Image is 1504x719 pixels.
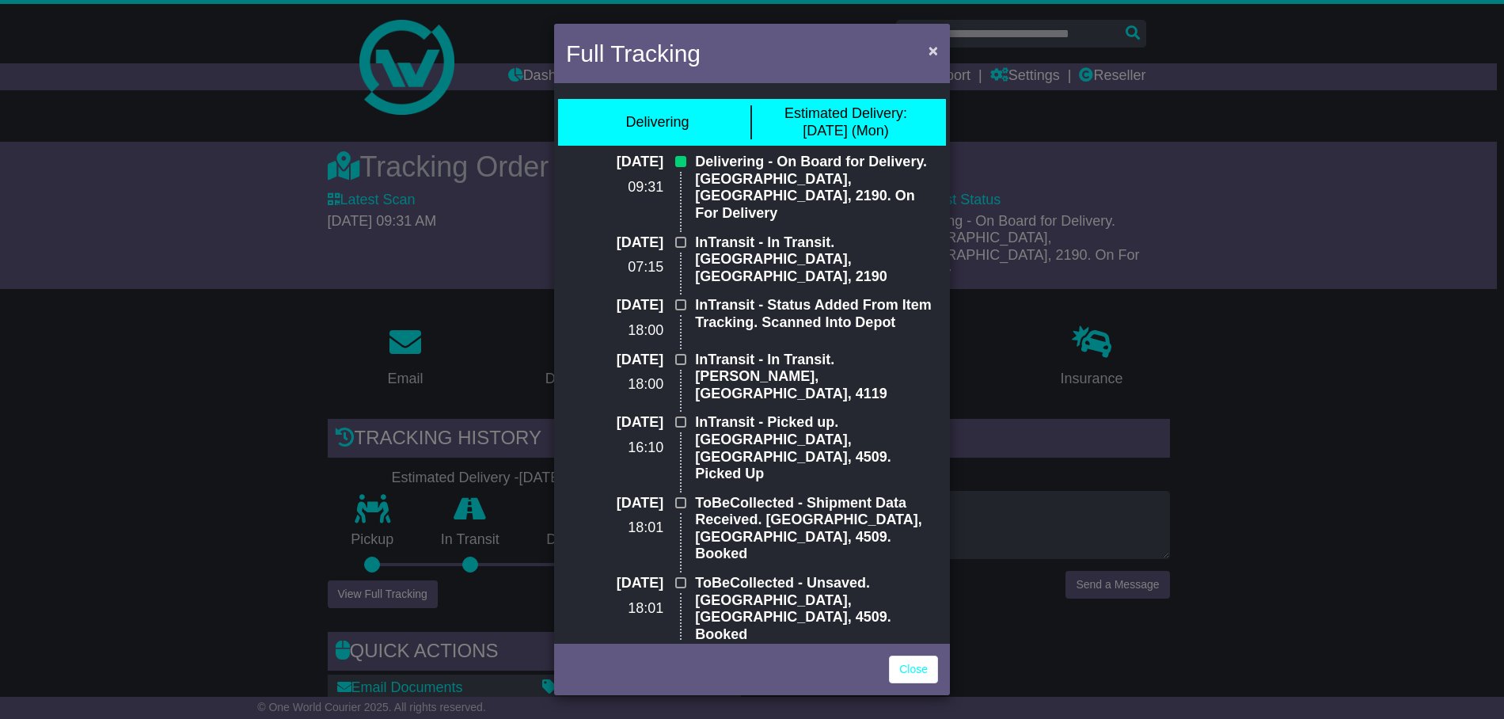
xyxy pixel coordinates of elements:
p: 16:10 [566,439,663,457]
p: [DATE] [566,297,663,314]
p: 18:00 [566,376,663,394]
p: 07:15 [566,259,663,276]
a: Close [889,656,938,683]
div: [DATE] (Mon) [784,105,907,139]
div: Delivering [625,114,689,131]
p: InTransit - Status Added From Item Tracking. Scanned Into Depot [695,297,938,331]
p: [DATE] [566,234,663,252]
span: × [929,41,938,59]
p: 18:00 [566,322,663,340]
p: [DATE] [566,154,663,171]
p: [DATE] [566,575,663,592]
p: 18:01 [566,519,663,537]
p: [DATE] [566,495,663,512]
button: Close [921,34,946,67]
h4: Full Tracking [566,36,701,71]
p: [DATE] [566,414,663,432]
p: [DATE] [566,352,663,369]
p: 18:01 [566,600,663,618]
span: Estimated Delivery: [784,105,907,121]
p: InTransit - In Transit. [GEOGRAPHIC_DATA], [GEOGRAPHIC_DATA], 2190 [695,234,938,286]
p: InTransit - In Transit. [PERSON_NAME], [GEOGRAPHIC_DATA], 4119 [695,352,938,403]
p: ToBeCollected - Shipment Data Received. [GEOGRAPHIC_DATA], [GEOGRAPHIC_DATA], 4509. Booked [695,495,938,563]
p: Delivering - On Board for Delivery. [GEOGRAPHIC_DATA], [GEOGRAPHIC_DATA], 2190. On For Delivery [695,154,938,222]
p: 09:31 [566,179,663,196]
p: ToBeCollected - Unsaved. [GEOGRAPHIC_DATA], [GEOGRAPHIC_DATA], 4509. Booked [695,575,938,643]
p: InTransit - Picked up. [GEOGRAPHIC_DATA], [GEOGRAPHIC_DATA], 4509. Picked Up [695,414,938,482]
